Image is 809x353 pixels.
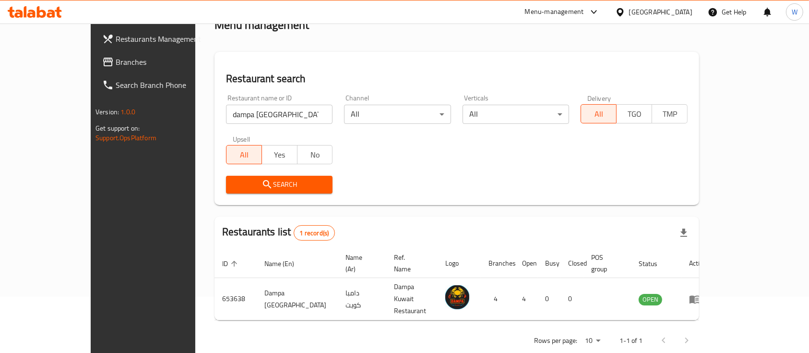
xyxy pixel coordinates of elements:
th: Closed [560,249,583,278]
span: No [301,148,329,162]
th: Logo [438,249,481,278]
span: Search [234,179,325,191]
h2: Menu management [214,17,309,33]
span: Version: [95,106,119,118]
a: Branches [95,50,226,73]
img: Dampa Kuwait [445,285,469,309]
td: 4 [481,278,514,320]
span: Status [639,258,670,269]
button: TGO [616,104,652,123]
h2: Restaurants list [222,225,335,241]
th: Busy [537,249,560,278]
button: All [581,104,617,123]
span: 1.0.0 [120,106,135,118]
label: Delivery [587,95,611,101]
div: Rows per page: [581,334,604,348]
span: Ref. Name [394,252,426,275]
span: Name (Ar) [345,252,375,275]
span: Search Branch Phone [116,79,218,91]
a: Restaurants Management [95,27,226,50]
th: Branches [481,249,514,278]
a: Support.OpsPlatform [95,132,156,144]
span: All [230,148,258,162]
label: Upsell [233,135,250,142]
span: POS group [591,252,619,275]
button: TMP [652,104,688,123]
span: W [792,7,797,17]
span: Yes [266,148,294,162]
button: All [226,145,262,164]
td: Dampa Kuwait Restaurant [386,278,438,320]
button: Yes [262,145,297,164]
span: Name (En) [264,258,307,269]
h2: Restaurant search [226,72,688,86]
button: No [297,145,333,164]
span: Restaurants Management [116,33,218,45]
div: Export file [672,221,695,244]
span: OPEN [639,294,662,305]
table: enhanced table [214,249,714,320]
span: ID [222,258,240,269]
span: TGO [620,107,648,121]
div: Menu [689,293,707,305]
td: دامبا كويت [338,278,386,320]
td: 0 [560,278,583,320]
input: Search for restaurant name or ID.. [226,105,333,124]
span: 1 record(s) [294,229,335,238]
div: All [463,105,569,124]
td: Dampa [GEOGRAPHIC_DATA] [257,278,338,320]
div: All [344,105,451,124]
td: 653638 [214,278,257,320]
p: 1-1 of 1 [619,335,642,347]
th: Open [514,249,537,278]
td: 0 [537,278,560,320]
div: Menu-management [525,6,584,18]
div: [GEOGRAPHIC_DATA] [629,7,692,17]
span: TMP [656,107,684,121]
p: Rows per page: [534,335,577,347]
span: Get support on: [95,122,140,134]
span: All [585,107,613,121]
button: Search [226,176,333,194]
span: Branches [116,56,218,68]
div: Total records count [294,225,335,241]
td: 4 [514,278,537,320]
a: Search Branch Phone [95,73,226,97]
th: Action [681,249,714,278]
